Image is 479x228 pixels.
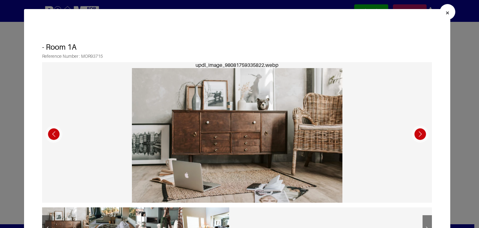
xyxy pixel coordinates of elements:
img: updl_image_98081759335822.webp [132,68,342,209]
h3: - Room 1A [42,37,432,54]
span: × [445,8,450,17]
span: Reference Number : MOR93715 [42,54,432,62]
button: Close [440,4,455,20]
div: updl_image_98081759335822.webp [42,62,432,68]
